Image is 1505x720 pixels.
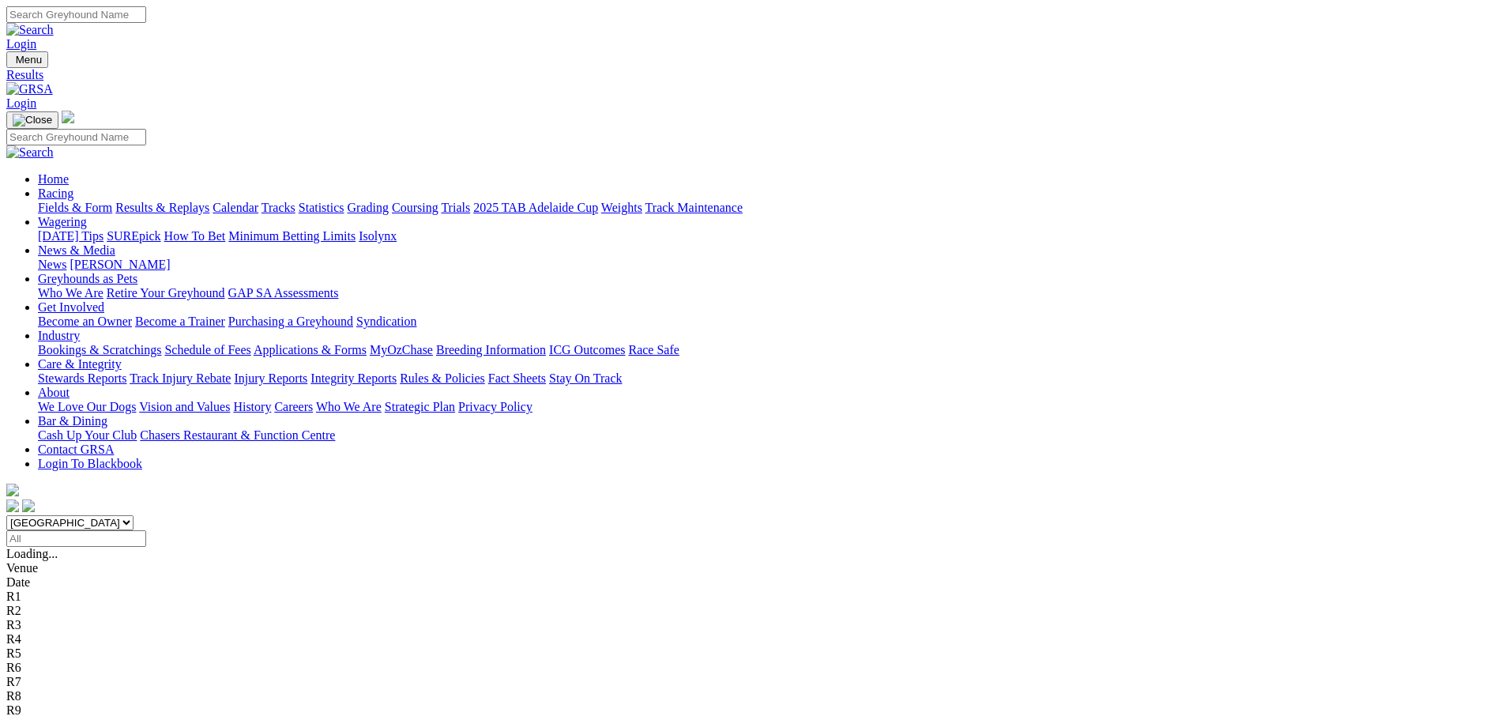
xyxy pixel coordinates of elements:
div: R6 [6,661,1499,675]
a: Become an Owner [38,315,132,328]
button: Toggle navigation [6,51,48,68]
div: R7 [6,675,1499,689]
a: Chasers Restaurant & Function Centre [140,428,335,442]
a: Integrity Reports [310,371,397,385]
div: R3 [6,618,1499,632]
span: Loading... [6,547,58,560]
a: Coursing [392,201,438,214]
a: Login [6,37,36,51]
a: Injury Reports [234,371,307,385]
a: Tracks [261,201,295,214]
div: Care & Integrity [38,371,1499,386]
a: Track Injury Rebate [130,371,231,385]
a: Results & Replays [115,201,209,214]
a: News & Media [38,243,115,257]
a: Vision and Values [139,400,230,413]
div: Bar & Dining [38,428,1499,443]
input: Select date [6,530,146,547]
a: Fact Sheets [488,371,546,385]
img: Search [6,145,54,160]
a: Login [6,96,36,110]
div: Get Involved [38,315,1499,329]
input: Search [6,6,146,23]
a: Become a Trainer [135,315,225,328]
a: History [233,400,271,413]
a: Trials [441,201,470,214]
a: Rules & Policies [400,371,485,385]
a: Home [38,172,69,186]
a: Industry [38,329,80,342]
img: logo-grsa-white.png [62,111,74,123]
a: Strategic Plan [385,400,455,413]
button: Toggle navigation [6,111,58,129]
div: R4 [6,632,1499,646]
img: logo-grsa-white.png [6,484,19,496]
img: twitter.svg [22,499,35,512]
a: We Love Our Dogs [38,400,136,413]
span: Menu [16,54,42,66]
a: Who We Are [38,286,103,300]
div: R5 [6,646,1499,661]
div: Industry [38,343,1499,357]
div: R1 [6,590,1499,604]
div: R8 [6,689,1499,703]
a: [PERSON_NAME] [70,258,170,271]
a: Calendar [213,201,258,214]
a: Minimum Betting Limits [228,229,356,243]
a: Schedule of Fees [164,343,250,356]
a: [DATE] Tips [38,229,103,243]
a: Breeding Information [436,343,546,356]
a: MyOzChase [370,343,433,356]
a: Syndication [356,315,416,328]
a: Applications & Forms [254,343,367,356]
a: Retire Your Greyhound [107,286,225,300]
a: Care & Integrity [38,357,122,371]
div: Date [6,575,1499,590]
a: Statistics [299,201,344,214]
a: Purchasing a Greyhound [228,315,353,328]
a: Bar & Dining [38,414,107,428]
div: Racing [38,201,1499,215]
div: R9 [6,703,1499,718]
a: Grading [348,201,389,214]
a: Cash Up Your Club [38,428,137,442]
a: GAP SA Assessments [228,286,339,300]
a: Contact GRSA [38,443,114,456]
a: Careers [274,400,313,413]
div: Venue [6,561,1499,575]
img: Close [13,114,52,126]
a: Login To Blackbook [38,457,142,470]
div: About [38,400,1499,414]
a: Who We Are [316,400,382,413]
a: News [38,258,66,271]
a: Bookings & Scratchings [38,343,161,356]
input: Search [6,129,146,145]
a: Greyhounds as Pets [38,272,137,285]
a: Track Maintenance [645,201,743,214]
a: Stewards Reports [38,371,126,385]
a: Stay On Track [549,371,622,385]
a: Get Involved [38,300,104,314]
img: Search [6,23,54,37]
a: SUREpick [107,229,160,243]
a: Fields & Form [38,201,112,214]
a: Racing [38,187,73,200]
div: Wagering [38,229,1499,243]
a: Privacy Policy [458,400,532,413]
a: Wagering [38,215,87,228]
div: News & Media [38,258,1499,272]
a: Results [6,68,1499,82]
img: facebook.svg [6,499,19,512]
a: How To Bet [164,229,226,243]
a: Race Safe [628,343,679,356]
a: About [38,386,70,399]
div: R2 [6,604,1499,618]
a: ICG Outcomes [549,343,625,356]
img: GRSA [6,82,53,96]
a: Isolynx [359,229,397,243]
a: 2025 TAB Adelaide Cup [473,201,598,214]
div: Greyhounds as Pets [38,286,1499,300]
a: Weights [601,201,642,214]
